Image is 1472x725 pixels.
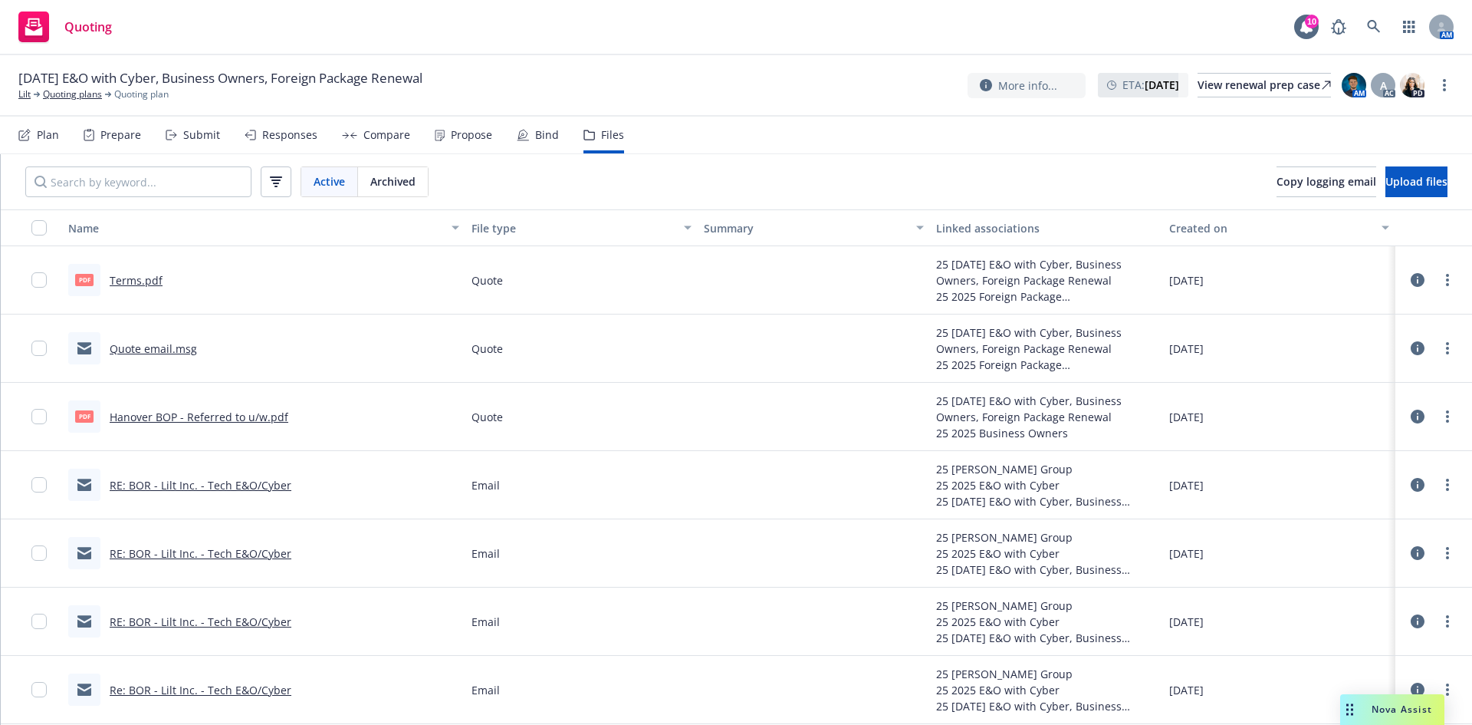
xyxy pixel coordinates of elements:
button: Summary [698,209,930,246]
div: 25 [DATE] E&O with Cyber, Business Owners, Foreign Package Renewal [936,325,1156,357]
span: Email [472,477,500,493]
span: Quote [472,272,503,288]
input: Select all [31,220,47,236]
img: photo [1342,73,1366,97]
div: Created on [1169,220,1372,236]
span: Quoting [64,21,112,33]
div: 25 [DATE] E&O with Cyber, Business Owners, Foreign Package Renewal [936,630,1156,646]
span: Email [472,682,500,698]
div: 25 [DATE] E&O with Cyber, Business Owners, Foreign Package Renewal [936,562,1156,578]
a: Re: BOR - Lilt Inc. - Tech E&O/Cyber [110,683,291,697]
div: 25 [PERSON_NAME] Group [936,529,1156,545]
div: Linked associations [936,220,1156,236]
input: Search by keyword... [25,166,251,197]
a: Search [1359,12,1389,42]
button: Name [62,209,465,246]
input: Toggle Row Selected [31,682,47,697]
span: [DATE] [1169,477,1204,493]
span: [DATE] [1169,272,1204,288]
div: Propose [451,129,492,141]
span: More info... [998,77,1057,94]
div: 25 2025 E&O with Cyber [936,477,1156,493]
img: photo [1400,73,1424,97]
div: 25 2025 E&O with Cyber [936,545,1156,562]
input: Toggle Row Selected [31,272,47,288]
div: Bind [535,129,559,141]
div: Files [601,129,624,141]
a: Quoting [12,5,118,48]
input: Toggle Row Selected [31,409,47,424]
div: 25 2025 Foreign Package [936,357,1156,373]
a: Lilt [18,87,31,101]
div: 25 [PERSON_NAME] Group [936,666,1156,682]
a: Hanover BOP - Referred to u/w.pdf [110,410,288,424]
a: more [1438,544,1457,562]
span: Copy logging email [1276,174,1376,189]
span: Email [472,614,500,630]
span: Quote [472,341,503,357]
div: Name [68,220,442,236]
a: Quoting plans [43,87,102,101]
a: more [1438,339,1457,358]
div: Drag to move [1340,694,1359,725]
span: Email [472,545,500,562]
a: RE: BOR - Lilt Inc. - Tech E&O/Cyber [110,478,291,493]
span: pdf [75,274,94,285]
div: Compare [363,129,410,141]
a: Switch app [1394,12,1424,42]
input: Toggle Row Selected [31,614,47,629]
a: more [1438,271,1457,289]
button: File type [465,209,698,246]
a: Report a Bug [1323,12,1354,42]
a: more [1438,681,1457,699]
span: Quote [472,409,503,425]
button: Created on [1163,209,1395,246]
div: 25 2025 Foreign Package [936,288,1156,305]
div: 25 [PERSON_NAME] Group [936,461,1156,477]
span: Upload files [1385,174,1447,189]
button: Upload files [1385,166,1447,197]
div: 25 [DATE] E&O with Cyber, Business Owners, Foreign Package Renewal [936,393,1156,425]
div: 25 2025 E&O with Cyber [936,682,1156,698]
div: 25 2025 E&O with Cyber [936,614,1156,630]
input: Toggle Row Selected [31,545,47,561]
span: [DATE] [1169,545,1204,562]
button: More info... [968,73,1086,98]
button: Nova Assist [1340,694,1444,725]
div: Submit [183,129,220,141]
div: 25 [DATE] E&O with Cyber, Business Owners, Foreign Package Renewal [936,493,1156,509]
span: Quoting plan [114,87,169,101]
a: more [1435,76,1454,94]
div: Plan [37,129,59,141]
div: View renewal prep case [1198,74,1331,97]
span: ETA : [1122,77,1179,93]
button: Linked associations [930,209,1162,246]
strong: [DATE] [1145,77,1179,92]
span: [DATE] [1169,409,1204,425]
input: Toggle Row Selected [31,341,47,356]
span: A [1380,77,1387,94]
div: 25 2025 Business Owners [936,425,1156,441]
span: Nova Assist [1372,703,1432,716]
input: Toggle Row Selected [31,477,47,493]
a: more [1438,612,1457,631]
a: View renewal prep case [1198,73,1331,97]
span: Archived [370,173,416,189]
span: [DATE] [1169,341,1204,357]
span: [DATE] E&O with Cyber, Business Owners, Foreign Package Renewal [18,69,422,87]
a: RE: BOR - Lilt Inc. - Tech E&O/Cyber [110,615,291,629]
div: 25 [DATE] E&O with Cyber, Business Owners, Foreign Package Renewal [936,698,1156,714]
div: Responses [262,129,317,141]
a: more [1438,407,1457,426]
a: Terms.pdf [110,273,163,288]
button: Copy logging email [1276,166,1376,197]
a: RE: BOR - Lilt Inc. - Tech E&O/Cyber [110,546,291,561]
a: more [1438,476,1457,494]
div: 10 [1305,14,1319,28]
span: [DATE] [1169,682,1204,698]
div: Prepare [100,129,141,141]
a: Quote email.msg [110,341,197,356]
div: 25 [PERSON_NAME] Group [936,598,1156,614]
div: 25 [DATE] E&O with Cyber, Business Owners, Foreign Package Renewal [936,256,1156,288]
span: pdf [75,410,94,422]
